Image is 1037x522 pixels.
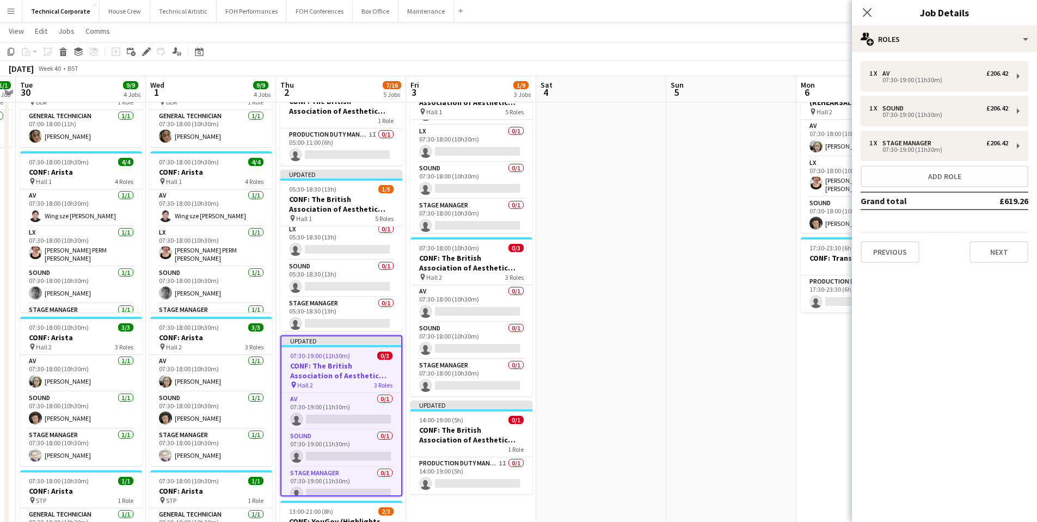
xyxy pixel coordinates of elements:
span: 30 [19,86,33,99]
span: Hall 1 [36,177,52,186]
h3: CONF: The British Association of Aesthetic Plastic Surgeons [280,194,402,214]
span: Hall 1 [296,214,312,223]
app-card-role: Stage Manager1/1 [20,304,142,341]
app-card-role: Stage Manager1/107:30-18:00 (10h30m)[PERSON_NAME] [20,429,142,466]
app-card-role: Production Duty Manager1I0/117:30-23:30 (6h) [801,275,923,312]
h3: CONF: TransUnion G/I [801,253,923,263]
div: Updated [281,336,401,345]
span: 4 [539,86,553,99]
span: 05:30-18:30 (13h) [289,185,336,193]
span: 0/3 [377,352,392,360]
app-job-card: 17:30-23:30 (6h)0/1CONF: TransUnion G/I1 RoleProduction Duty Manager1I0/117:30-23:30 (6h) [801,237,923,312]
h3: CONF: Arista [20,333,142,342]
div: AV [882,70,894,77]
h3: CONF: Arista [150,333,272,342]
td: £619.26 [964,192,1028,210]
app-card-role: AV1/107:30-18:00 (10h30m)[PERSON_NAME] [150,355,272,392]
h3: CONF: The British Association of Aesthetic Plastic Surgeons [410,425,532,445]
h3: CONF: The British Association of Aesthetic Plastic Surgeons [280,96,402,116]
span: Jobs [58,26,75,36]
app-card-role: AV1/107:30-18:00 (10h30m)[PERSON_NAME] [801,120,923,157]
span: 5 Roles [505,108,524,116]
span: Hall 1 [166,177,182,186]
span: 3/3 [248,323,263,331]
span: 1/1 [118,477,133,485]
span: 07:30-18:00 (10h30m) [29,477,89,485]
app-card-role: Production Duty Manager1I0/105:00-11:00 (6h) [280,128,402,165]
div: 4 Jobs [254,90,271,99]
app-job-card: 07:30-18:00 (10h30m)4/4CONF: Arista Hall 14 RolesAV1/107:30-18:00 (10h30m)Wing sze [PERSON_NAME]L... [150,151,272,312]
span: 07:30-18:00 (10h30m) [159,323,219,331]
app-card-role: Sound1/107:30-18:00 (10h30m)[PERSON_NAME] [150,267,272,304]
span: 07:30-18:00 (10h30m) [29,158,89,166]
button: FOH Performances [217,1,287,22]
span: 3/3 [118,323,133,331]
span: 1 Role [378,116,394,125]
app-card-role: Sound0/107:30-19:00 (11h30m) [281,430,401,467]
app-job-card: 07:00-18:00 (11h)1/1CONF: Arista BBR1 RoleGeneral Technician1/107:00-18:00 (11h)[PERSON_NAME] [20,72,142,147]
span: 1/5 [378,185,394,193]
app-card-role: Sound1/107:30-18:00 (10h30m)[PERSON_NAME] [20,267,142,304]
app-job-card: 07:30-18:00 (10h30m)1/5CONF: The British Association of Aesthetic Plastic Surgeons Hall 15 Roles[... [410,72,532,233]
span: Hall 1 [426,108,442,116]
span: 9/9 [253,81,268,89]
div: 4 Jobs [124,90,140,99]
span: 4/4 [118,158,133,166]
span: Hall 2 [166,343,182,351]
app-card-role: Stage Manager1/1 [150,304,272,341]
span: 2/3 [378,507,394,515]
div: 1 x [869,139,882,147]
div: Updated05:30-18:30 (13h)1/5CONF: The British Association of Aesthetic Plastic Surgeons Hall 15 Ro... [280,170,402,331]
app-job-card: 07:30-18:00 (10h30m)3/3CONF: Arista Hall 23 RolesAV1/107:30-18:00 (10h30m)[PERSON_NAME]Sound1/107... [20,317,142,466]
span: Mon [801,80,815,90]
span: Week 40 [36,64,63,72]
app-card-role: LX1/107:30-18:00 (10h30m)[PERSON_NAME] PERM [PERSON_NAME] [150,226,272,267]
span: 1 Role [118,496,133,505]
button: Technical Artistic [150,1,217,22]
button: Previous [861,241,919,263]
app-card-role: AV0/107:30-18:00 (10h30m) [410,285,532,322]
app-job-card: 07:30-18:00 (10h30m)4/4CONF: Arista Hall 14 RolesAV1/107:30-18:00 (10h30m)Wing sze [PERSON_NAME]L... [20,151,142,312]
app-job-card: 07:30-18:00 (10h30m)1/1CONF: Arista BBR1 RoleGeneral Technician1/107:30-18:00 (10h30m)[PERSON_NAME] [150,72,272,147]
span: 0/3 [508,244,524,252]
h3: Job Details [852,5,1037,20]
app-card-role: AV1/107:30-18:00 (10h30m)Wing sze [PERSON_NAME] [20,189,142,226]
app-card-role: Stage Manager0/107:30-18:00 (10h30m) [410,359,532,396]
span: 5 [669,86,684,99]
span: 1 Role [508,445,524,453]
div: £206.42 [986,105,1008,112]
span: Hall 2 [36,343,52,351]
app-card-role: Sound1/107:30-18:00 (10h30m)[PERSON_NAME] [150,392,272,429]
span: View [9,26,24,36]
span: 3 Roles [245,343,263,351]
span: 5 Roles [375,214,394,223]
app-card-role: AV0/107:30-19:00 (11h30m) [281,393,401,430]
app-card-role: Sound0/107:30-18:00 (10h30m) [410,162,532,199]
button: Box Office [353,1,398,22]
span: 3 [409,86,419,99]
app-card-role: Sound0/105:30-18:30 (13h) [280,260,402,297]
span: Wed [150,80,164,90]
span: 07:30-19:00 (11h30m) [290,352,350,360]
button: House Crew [100,1,150,22]
h3: CONF: Arista [20,167,142,177]
app-card-role: General Technician1/107:30-18:00 (10h30m)[PERSON_NAME] [150,110,272,147]
span: 6 [799,86,815,99]
app-card-role: AV1/107:30-18:00 (10h30m)[PERSON_NAME] [20,355,142,392]
app-card-role: LX0/105:30-18:30 (13h) [280,223,402,260]
button: Next [969,241,1028,263]
div: Updated [280,170,402,179]
app-job-card: 07:30-18:00 (10h30m)0/3CONF: The British Association of Aesthetic Plastic Surgeons Hall 23 RolesA... [410,237,532,396]
div: 5 Jobs [383,90,401,99]
app-job-card: 07:30-18:00 (10h30m)4/4CONF: Climate Investment (REHEARSALS) Hall 24 RolesAV1/107:30-18:00 (10h30... [801,72,923,233]
span: 2 [279,86,294,99]
span: 1 Role [248,496,263,505]
span: STP [166,496,176,505]
span: Tue [20,80,33,90]
span: 4 Roles [245,177,263,186]
div: 07:30-19:00 (11h30m) [869,147,1008,152]
app-job-card: Updated14:00-19:00 (5h)0/1CONF: The British Association of Aesthetic Plastic Surgeons1 RoleProduc... [410,401,532,494]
